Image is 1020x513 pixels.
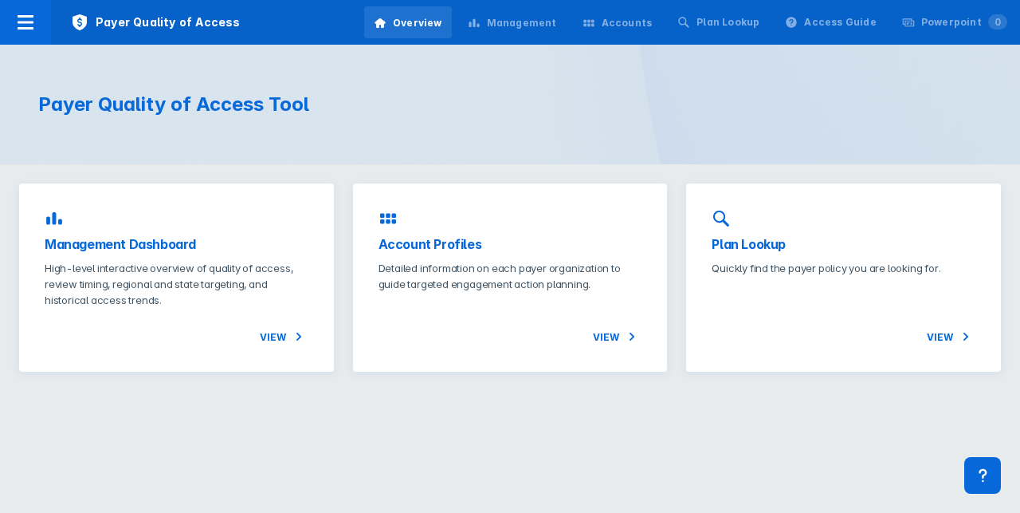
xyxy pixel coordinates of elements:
[19,183,334,372] a: Management DashboardHigh-level interactive overview of quality of access, review timing, regional...
[573,6,662,38] a: Accounts
[712,235,975,254] h3: Plan Lookup
[487,16,557,30] div: Management
[393,16,442,30] div: Overview
[593,327,641,346] span: View
[379,260,642,292] p: Detailed information on each payer organization to guide targeted engagement action planning.
[602,16,653,30] div: Accounts
[696,15,759,30] div: Plan Lookup
[260,327,308,346] span: View
[921,15,1007,30] div: Powerpoint
[988,14,1007,30] span: 0
[353,183,668,372] a: Account ProfilesDetailed information on each payer organization to guide targeted engagement acti...
[364,6,452,38] a: Overview
[804,15,876,30] div: Access Guide
[927,327,975,346] span: View
[458,6,567,38] a: Management
[379,235,642,254] h3: Account Profiles
[45,235,308,254] h3: Management Dashboard
[964,457,1001,494] div: Contact Support
[712,260,975,276] p: Quickly find the payer policy you are looking for.
[45,260,308,308] p: High-level interactive overview of quality of access, review timing, regional and state targeting...
[38,93,491,116] h1: Payer Quality of Access Tool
